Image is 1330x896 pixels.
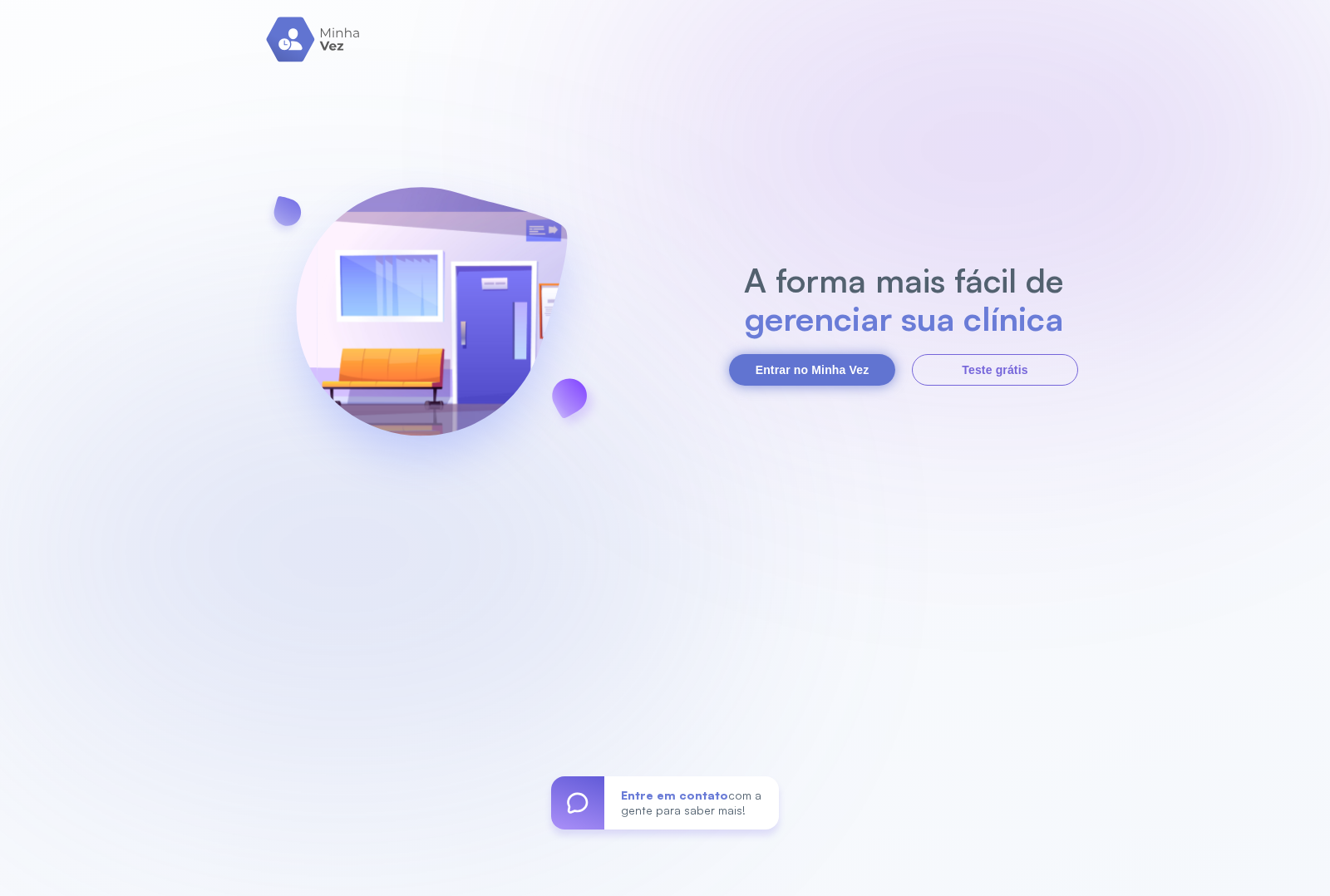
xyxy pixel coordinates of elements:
span: Entre em contato [621,788,728,802]
img: banner-login.svg [252,143,611,505]
button: Entrar no Minha Vez [729,354,895,386]
img: logo.svg [266,17,362,62]
h2: gerenciar sua clínica [736,299,1072,337]
div: com a gente para saber mais! [604,776,779,830]
button: Teste grátis [912,354,1078,386]
h2: A forma mais fácil de [736,261,1072,299]
a: Entre em contatocom a gente para saber mais! [551,776,779,830]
